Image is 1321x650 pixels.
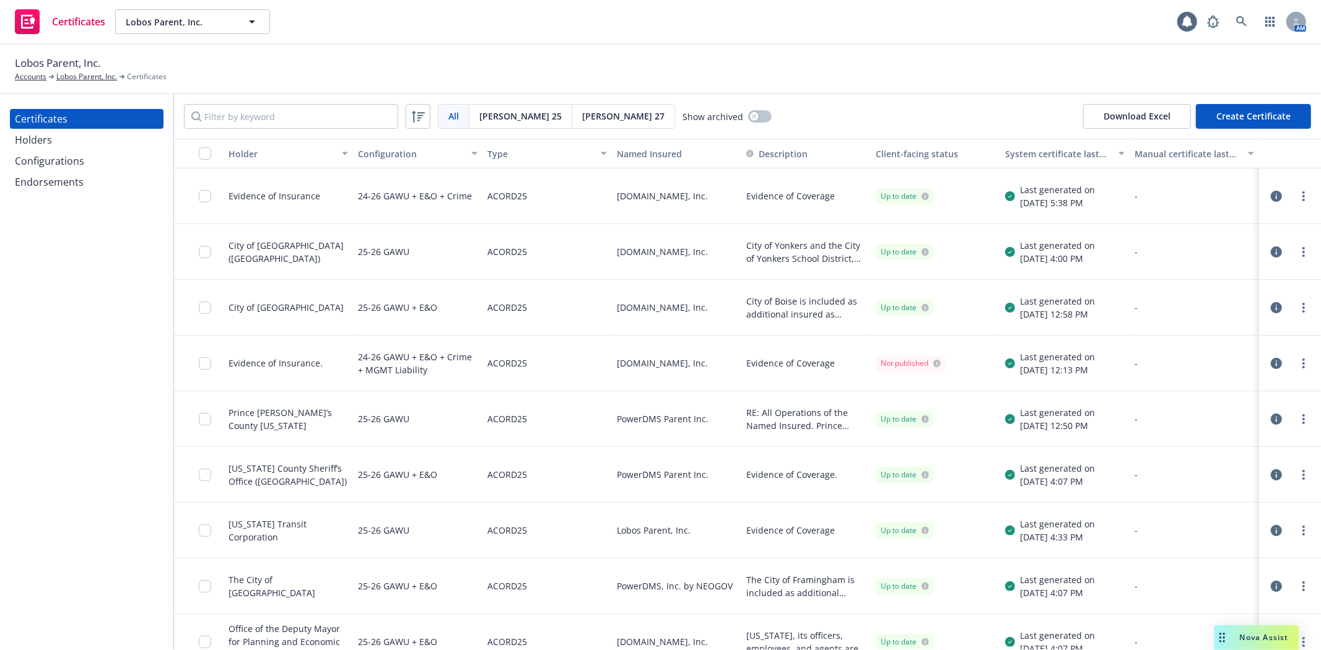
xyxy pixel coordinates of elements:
[1240,632,1289,643] span: Nova Assist
[1214,625,1230,650] div: Drag to move
[358,147,464,160] div: Configuration
[1296,412,1311,427] a: more
[358,454,437,495] div: 25-26 GAWU + E&O
[1296,189,1311,204] a: more
[871,139,1000,168] button: Client-facing status
[358,287,437,327] div: 25-26 GAWU + E&O
[746,147,808,160] button: Description
[881,636,929,648] div: Up to date
[10,4,110,39] a: Certificates
[229,301,344,314] div: City of [GEOGRAPHIC_DATA]
[10,130,163,150] a: Holders
[126,15,233,28] span: Lobos Parent, Inc.
[229,462,348,488] div: [US_STATE] County Sheriff’s Office ([GEOGRAPHIC_DATA])
[1020,419,1095,432] div: [DATE] 12:50 PM
[881,246,929,258] div: Up to date
[746,189,835,202] button: Evidence of Coverage
[358,566,437,606] div: 25-26 GAWU + E&O
[15,172,84,192] div: Endorsements
[1296,245,1311,259] a: more
[746,406,866,432] button: RE: All Operations of the Named Insured. Prince [PERSON_NAME]'s County [US_STATE] is included as ...
[1296,635,1311,649] a: more
[199,636,211,648] input: Toggle Row Selected
[224,139,353,168] button: Holder
[612,503,741,558] div: Lobos Parent, Inc.
[612,391,741,447] div: PowerDMS Parent Inc.
[115,9,270,34] button: Lobos Parent, Inc.
[1201,9,1226,34] a: Report a Bug
[199,246,211,258] input: Toggle Row Selected
[15,71,46,82] a: Accounts
[617,147,736,160] div: Named Insured
[1083,104,1191,129] button: Download Excel
[746,295,866,321] button: City of Boise is included as additional insured as respects General Liability, but only to the ex...
[358,176,472,216] div: 24-26 GAWU + E&O + Crime
[612,224,741,280] div: [DOMAIN_NAME], Inc.
[746,468,837,481] span: Evidence of Coverage.
[1020,462,1095,475] div: Last generated on
[56,71,117,82] a: Lobos Parent, Inc.
[487,287,527,327] div: ACORD25
[353,139,482,168] button: Configuration
[199,357,211,370] input: Toggle Row Selected
[1296,467,1311,482] a: more
[199,524,211,537] input: Toggle Row Selected
[682,110,743,123] span: Show archived
[612,336,741,391] div: [DOMAIN_NAME], Inc.
[881,414,929,425] div: Up to date
[881,469,929,480] div: Up to date
[1020,629,1095,642] div: Last generated on
[1020,531,1095,544] div: [DATE] 4:33 PM
[358,510,409,550] div: 25-26 GAWU
[229,189,320,202] div: Evidence of Insurance
[746,573,866,599] button: The City of Framingham is included as additional insured as respects General Liability and Auto L...
[229,147,334,160] div: Holder
[448,110,459,123] span: All
[612,139,741,168] button: Named Insured
[229,518,348,544] div: [US_STATE] Transit Corporation
[1020,573,1095,586] div: Last generated on
[358,399,409,439] div: 25-26 GAWU
[1020,350,1095,363] div: Last generated on
[1020,196,1095,209] div: [DATE] 5:38 PM
[612,558,741,614] div: PowerDMS, Inc. by NEOGOV
[15,151,84,171] div: Configurations
[1135,468,1254,481] div: -
[487,176,527,216] div: ACORD25
[229,573,348,599] div: The City of [GEOGRAPHIC_DATA]
[1020,406,1095,419] div: Last generated on
[487,454,527,495] div: ACORD25
[582,110,665,123] span: [PERSON_NAME] 27
[487,147,593,160] div: Type
[1258,9,1283,34] a: Switch app
[1020,586,1095,599] div: [DATE] 4:07 PM
[1135,189,1254,202] div: -
[1020,363,1095,376] div: [DATE] 12:13 PM
[1135,524,1254,537] div: -
[1296,300,1311,315] a: more
[1296,579,1311,594] a: more
[10,151,163,171] a: Configurations
[199,469,211,481] input: Toggle Row Selected
[746,524,835,537] button: Evidence of Coverage
[1005,147,1111,160] div: System certificate last generated
[881,581,929,592] div: Up to date
[199,190,211,202] input: Toggle Row Selected
[1020,475,1095,488] div: [DATE] 4:07 PM
[1214,625,1299,650] button: Nova Assist
[199,301,211,314] input: Toggle Row Selected
[612,280,741,336] div: [DOMAIN_NAME], Inc.
[1020,308,1095,321] div: [DATE] 12:58 PM
[1135,635,1254,648] div: -
[1135,147,1240,160] div: Manual certificate last generated
[1020,518,1095,531] div: Last generated on
[487,232,527,272] div: ACORD25
[1135,357,1254,370] div: -
[1020,183,1095,196] div: Last generated on
[1135,245,1254,258] div: -
[1020,239,1095,252] div: Last generated on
